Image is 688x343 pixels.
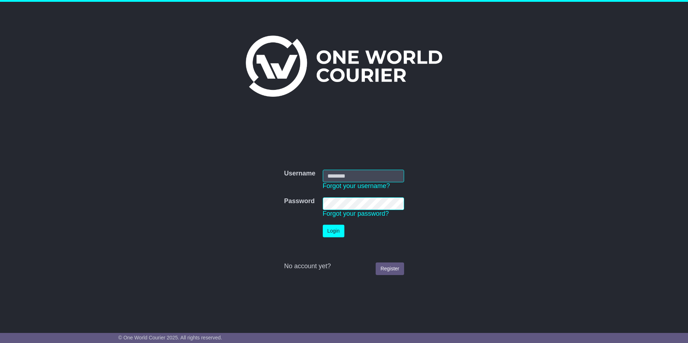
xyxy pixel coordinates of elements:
div: No account yet? [284,262,404,270]
label: Username [284,170,315,178]
a: Register [376,262,404,275]
a: Forgot your username? [323,182,390,189]
a: Forgot your password? [323,210,389,217]
label: Password [284,197,314,205]
span: © One World Courier 2025. All rights reserved. [118,335,222,340]
img: One World [246,36,442,97]
button: Login [323,225,344,237]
